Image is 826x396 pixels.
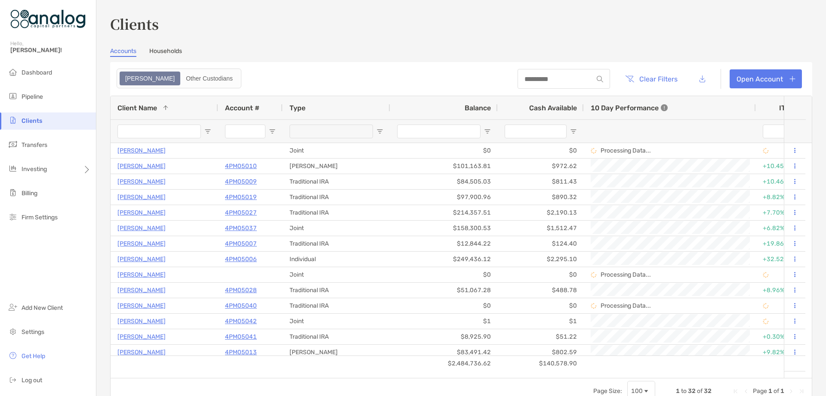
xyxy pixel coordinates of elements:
[225,254,257,265] a: 4PM05006
[117,331,166,342] a: [PERSON_NAME]
[498,298,584,313] div: $0
[117,300,166,311] a: [PERSON_NAME]
[117,145,166,156] a: [PERSON_NAME]
[591,96,668,119] div: 10 Day Performance
[498,356,584,371] div: $140,578.90
[498,221,584,236] div: $1,512.47
[117,254,166,265] a: [PERSON_NAME]
[774,387,779,395] span: of
[283,298,390,313] div: Traditional IRA
[290,104,305,112] span: Type
[22,165,47,173] span: Investing
[8,302,18,312] img: add_new_client icon
[283,345,390,360] div: [PERSON_NAME]
[117,316,166,327] p: [PERSON_NAME]
[763,303,769,309] img: Processing Data icon
[763,175,801,189] div: +10.46%
[117,269,166,280] a: [PERSON_NAME]
[8,212,18,222] img: firm-settings icon
[269,128,276,135] button: Open Filter Menu
[22,69,52,76] span: Dashboard
[376,128,383,135] button: Open Filter Menu
[181,72,237,84] div: Other Custodians
[390,356,498,371] div: $2,484,736.62
[676,387,680,395] span: 1
[779,104,801,112] div: ITD
[681,387,687,395] span: to
[593,387,622,395] div: Page Size:
[117,285,166,296] a: [PERSON_NAME]
[763,159,801,173] div: +10.45%
[117,238,166,249] a: [PERSON_NAME]
[498,329,584,344] div: $51.22
[225,347,257,358] p: 4PM05013
[498,205,584,220] div: $2,190.13
[8,350,18,361] img: get-help icon
[10,47,91,54] span: [PERSON_NAME]!
[22,190,37,197] span: Billing
[390,143,498,158] div: $0
[8,115,18,125] img: clients icon
[8,326,18,337] img: settings icon
[763,330,801,344] div: +0.30%
[22,304,63,312] span: Add New Client
[390,298,498,313] div: $0
[8,67,18,77] img: dashboard icon
[117,347,166,358] a: [PERSON_NAME]
[117,69,241,88] div: segmented control
[117,176,166,187] p: [PERSON_NAME]
[283,267,390,282] div: Joint
[591,303,597,309] img: Processing Data icon
[117,223,166,234] a: [PERSON_NAME]
[22,352,45,360] span: Get Help
[22,328,44,336] span: Settings
[225,207,257,218] a: 4PM05027
[498,174,584,189] div: $811.43
[601,302,651,309] p: Processing Data...
[225,104,259,112] span: Account #
[390,205,498,220] div: $214,357.51
[225,176,257,187] a: 4PM05009
[529,104,577,112] span: Cash Available
[505,125,567,138] input: Cash Available Filter Input
[22,141,47,149] span: Transfers
[117,207,166,218] a: [PERSON_NAME]
[763,272,769,278] img: Processing Data icon
[225,192,257,203] a: 4PM05019
[117,104,157,112] span: Client Name
[390,345,498,360] div: $83,491.42
[390,221,498,236] div: $158,300.53
[225,125,265,138] input: Account # Filter Input
[149,47,182,57] a: Households
[763,252,801,266] div: +32.52%
[498,252,584,267] div: $2,295.10
[8,163,18,174] img: investing icon
[283,143,390,158] div: Joint
[10,3,86,34] img: Zoe Logo
[390,174,498,189] div: $84,505.03
[390,329,498,344] div: $8,925.90
[498,345,584,360] div: $802.59
[225,238,257,249] a: 4PM05007
[763,345,801,359] div: +9.82%
[619,69,684,88] button: Clear Filters
[763,148,769,154] img: Processing Data icon
[763,237,801,251] div: +19.86%
[225,223,257,234] p: 4PM05037
[631,387,643,395] div: 100
[225,161,257,171] a: 4PM05010
[225,316,257,327] a: 4PM05042
[763,206,801,220] div: +7.70%
[225,285,257,296] p: 4PM05028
